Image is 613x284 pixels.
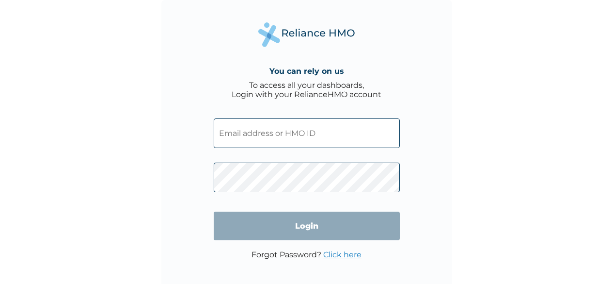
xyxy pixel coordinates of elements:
[214,118,400,148] input: Email address or HMO ID
[323,250,362,259] a: Click here
[258,22,355,47] img: Reliance Health's Logo
[232,81,381,99] div: To access all your dashboards, Login with your RelianceHMO account
[214,212,400,240] input: Login
[269,67,344,76] h4: You can rely on us
[251,250,362,259] p: Forgot Password?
